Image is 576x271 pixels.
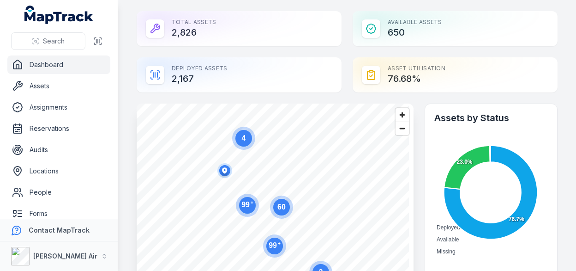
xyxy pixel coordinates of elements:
[396,122,409,135] button: Zoom out
[7,183,110,202] a: People
[251,200,253,205] tspan: +
[24,6,94,24] a: MapTrack
[437,248,456,255] span: Missing
[33,252,97,260] strong: [PERSON_NAME] Air
[396,108,409,122] button: Zoom in
[11,32,85,50] button: Search
[7,141,110,159] a: Audits
[269,241,281,249] text: 99
[434,111,548,124] h2: Assets by Status
[43,37,65,46] span: Search
[7,55,110,74] a: Dashboard
[7,98,110,117] a: Assignments
[437,236,459,243] span: Available
[29,226,90,234] strong: Contact MapTrack
[7,119,110,138] a: Reservations
[241,200,253,209] text: 99
[437,224,460,231] span: Deployed
[277,203,286,211] text: 60
[242,134,246,142] text: 4
[7,77,110,95] a: Assets
[7,162,110,180] a: Locations
[7,204,110,223] a: Forms
[278,241,281,246] tspan: +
